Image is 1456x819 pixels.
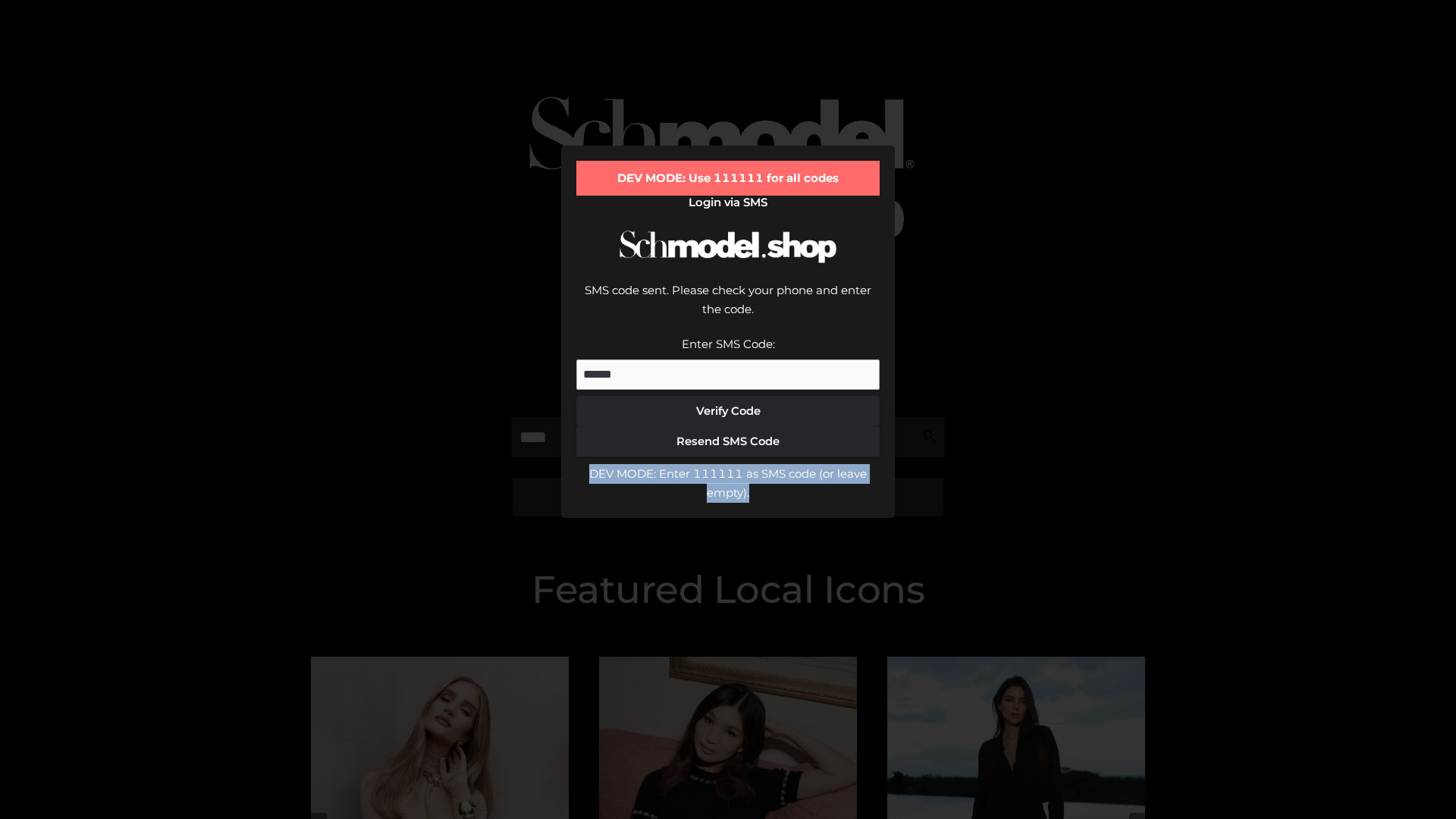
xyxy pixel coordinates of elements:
h2: Login via SMS [576,196,880,209]
button: Verify Code [576,396,880,426]
div: DEV MODE: Enter 111111 as SMS code (or leave empty). [576,464,880,503]
div: DEV MODE: Use 111111 for all codes [576,161,880,196]
div: SMS code sent. Please check your phone and enter the code. [576,281,880,334]
label: Enter SMS Code: [682,337,775,351]
button: Resend SMS Code [576,426,880,457]
img: Schmodel Logo [614,217,842,277]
